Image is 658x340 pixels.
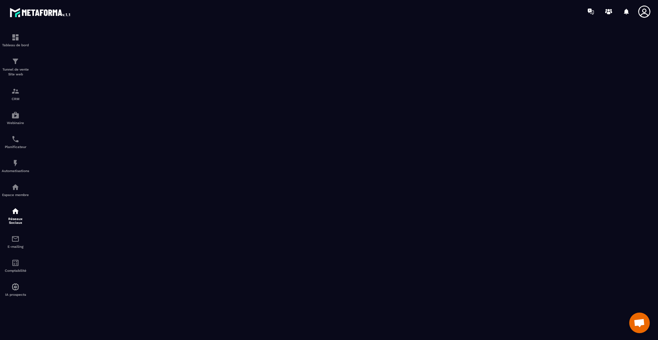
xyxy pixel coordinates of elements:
a: emailemailE-mailing [2,230,29,254]
a: schedulerschedulerPlanificateur [2,130,29,154]
img: scheduler [11,135,20,143]
img: formation [11,57,20,65]
p: Webinaire [2,121,29,125]
a: automationsautomationsWebinaire [2,106,29,130]
a: automationsautomationsAutomatisations [2,154,29,178]
img: automations [11,183,20,191]
p: IA prospects [2,293,29,296]
img: logo [10,6,71,19]
a: accountantaccountantComptabilité [2,254,29,278]
img: formation [11,33,20,41]
a: formationformationCRM [2,82,29,106]
p: Tableau de bord [2,43,29,47]
p: Comptabilité [2,269,29,272]
img: automations [11,111,20,119]
a: social-networksocial-networkRéseaux Sociaux [2,202,29,230]
p: E-mailing [2,245,29,248]
img: accountant [11,259,20,267]
p: Automatisations [2,169,29,173]
a: formationformationTableau de bord [2,28,29,52]
a: automationsautomationsEspace membre [2,178,29,202]
p: Planificateur [2,145,29,149]
img: automations [11,283,20,291]
img: formation [11,87,20,95]
p: Réseaux Sociaux [2,217,29,224]
a: formationformationTunnel de vente Site web [2,52,29,82]
p: CRM [2,97,29,101]
p: Tunnel de vente Site web [2,67,29,77]
p: Espace membre [2,193,29,197]
img: automations [11,159,20,167]
div: Ouvrir le chat [629,313,650,333]
img: email [11,235,20,243]
img: social-network [11,207,20,215]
